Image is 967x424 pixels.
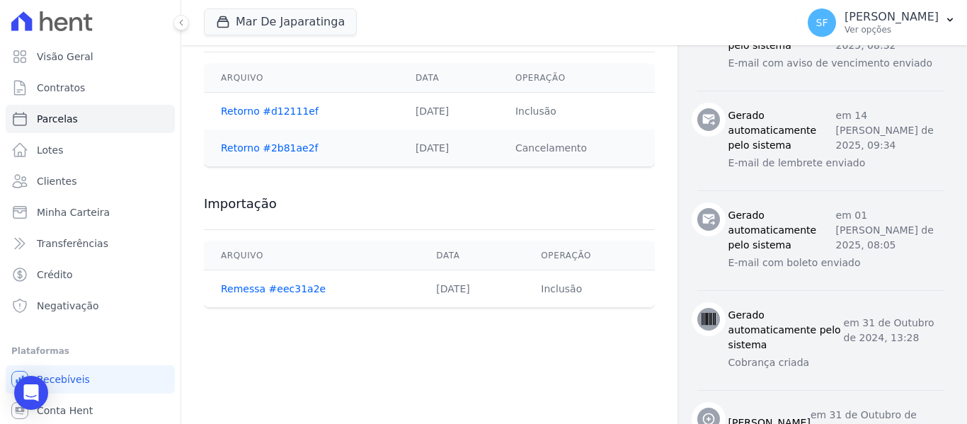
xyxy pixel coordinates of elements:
span: Lotes [37,143,64,157]
h3: Gerado automaticamente pelo sistema [728,308,844,353]
th: Arquivo [204,241,419,270]
p: em 01 [PERSON_NAME] de 2025, 08:05 [836,208,944,253]
td: [DATE] [399,93,498,130]
p: E-mail com boleto enviado [728,256,944,270]
a: Crédito [6,260,175,289]
span: Minha Carteira [37,205,110,219]
span: Crédito [37,268,73,282]
a: Negativação [6,292,175,320]
p: em 14 [PERSON_NAME] de 2025, 09:34 [836,108,944,153]
a: Parcelas [6,105,175,133]
p: E-mail com aviso de vencimento enviado [728,56,944,71]
a: Transferências [6,229,175,258]
p: em 31 de Outubro de 2024, 13:28 [844,316,944,345]
a: Recebíveis [6,365,175,394]
a: Retorno #d12111ef [221,105,319,117]
th: Operação [498,64,655,93]
th: Operação [524,241,654,270]
td: [DATE] [419,270,524,308]
a: Visão Geral [6,42,175,71]
span: Transferências [37,236,108,251]
a: Remessa #eec31a2e [221,283,326,294]
th: Data [399,64,498,93]
button: Mar De Japaratinga [204,8,357,35]
p: Ver opções [845,24,939,35]
a: Minha Carteira [6,198,175,227]
a: Lotes [6,136,175,164]
h3: Importação [204,195,655,212]
p: E-mail de lembrete enviado [728,156,944,171]
span: Parcelas [37,112,78,126]
th: Arquivo [204,64,399,93]
p: Cobrança criada [728,355,944,370]
h3: Gerado automaticamente pelo sistema [728,208,836,253]
span: Visão Geral [37,50,93,64]
p: [PERSON_NAME] [845,10,939,24]
td: Inclusão [524,270,654,308]
span: Conta Hent [37,403,93,418]
th: Data [419,241,524,270]
td: [DATE] [399,130,498,166]
span: Contratos [37,81,85,95]
h3: Gerado automaticamente pelo sistema [728,108,836,153]
div: Open Intercom Messenger [14,376,48,410]
span: SF [816,18,828,28]
span: Negativação [37,299,99,313]
a: Retorno #2b81ae2f [221,142,319,154]
a: Contratos [6,74,175,102]
button: SF [PERSON_NAME] Ver opções [796,3,967,42]
span: Clientes [37,174,76,188]
div: Plataformas [11,343,169,360]
td: Cancelamento [498,130,655,166]
td: Inclusão [498,93,655,130]
a: Clientes [6,167,175,195]
span: Recebíveis [37,372,90,386]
